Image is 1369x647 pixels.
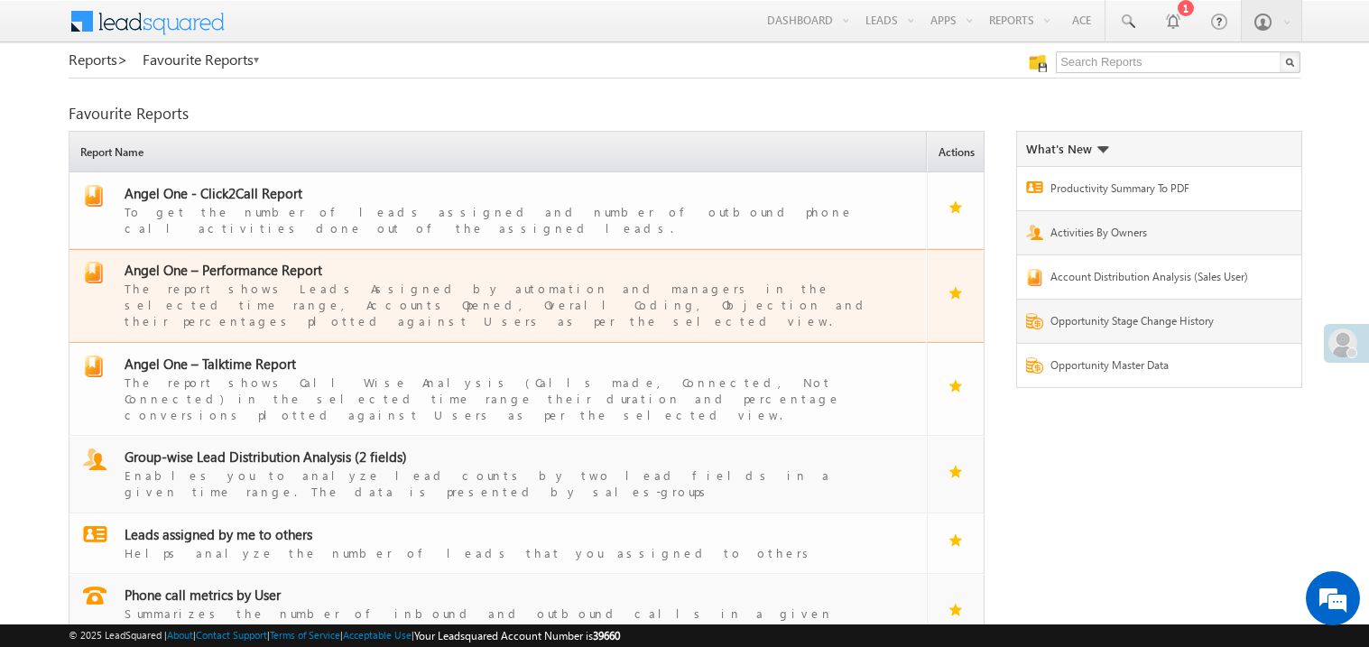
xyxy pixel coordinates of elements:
img: report [83,526,107,542]
span: Actions [932,134,984,171]
a: report Leads assigned by me to othersHelps analyze the number of leads that you assigned to others [79,526,919,561]
a: Account Distribution Analysis (Sales User) [1050,269,1262,290]
span: Angel One - Click2Call Report [125,184,302,202]
div: The report shows Call Wise Analysis (Calls made, Connected, Not Connected) in the selected time r... [125,373,893,423]
a: Reports> [69,51,128,68]
img: Report [1026,269,1043,286]
span: Angel One – Talktime Report [125,355,296,373]
span: © 2025 LeadSquared | | | | | [69,627,620,644]
a: Productivity Summary To PDF [1050,180,1262,201]
a: report Group-wise Lead Distribution Analysis (2 fields)Enables you to analyze lead counts by two ... [79,448,919,500]
img: report [83,448,106,470]
a: Activities By Owners [1050,225,1262,245]
div: What's New [1026,141,1109,157]
img: Manage all your saved reports! [1029,54,1047,72]
a: Opportunity Stage Change History [1050,313,1262,334]
a: Contact Support [196,629,267,641]
input: Search Reports [1056,51,1300,73]
div: Enables you to analyze lead counts by two lead fields in a given time range. The data is presente... [125,466,893,500]
span: 39660 [593,629,620,642]
span: Angel One – Performance Report [125,261,322,279]
div: To get the number of leads assigned and number of outbound phone call activities done out of the ... [125,202,893,236]
img: Report [1026,181,1043,193]
span: Your Leadsquared Account Number is [414,629,620,642]
a: Opportunity Master Data [1050,357,1262,378]
span: Leads assigned by me to others [125,525,312,543]
img: Report [1026,357,1043,374]
div: Helps analyze the number of leads that you assigned to others [125,543,893,561]
span: Phone call metrics by User [125,586,281,604]
a: report Angel One - Click2Call ReportTo get the number of leads assigned and number of outbound ph... [79,185,919,236]
div: Summarizes the number of inbound and outbound calls in a given timeperiod by users [125,604,893,638]
a: report Phone call metrics by UserSummarizes the number of inbound and outbound calls in a given t... [79,587,919,638]
span: Report Name [74,134,926,171]
div: Favourite Reports [69,106,1300,122]
img: Report [1026,313,1043,329]
a: About [167,629,193,641]
img: report [83,185,105,207]
img: report [83,262,105,283]
a: Favourite Reports [143,51,261,68]
img: What's new [1096,146,1109,153]
img: report [83,356,105,377]
a: Terms of Service [270,629,340,641]
span: > [117,49,128,69]
div: The report shows Leads Assigned by automation and managers in the selected time range, Accounts O... [125,279,893,329]
a: Acceptable Use [343,629,412,641]
a: report Angel One – Talktime ReportThe report shows Call Wise Analysis (Calls made, Connected, Not... [79,356,919,423]
span: Group-wise Lead Distribution Analysis (2 fields) [125,448,407,466]
img: report [83,587,106,605]
img: Report [1026,225,1043,240]
a: report Angel One – Performance ReportThe report shows Leads Assigned by automation and managers i... [79,262,919,329]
